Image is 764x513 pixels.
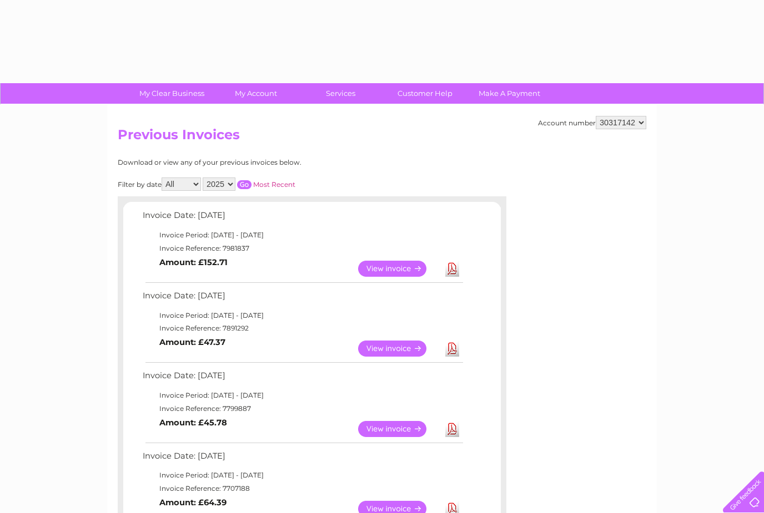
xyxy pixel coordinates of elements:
a: Download [445,421,459,437]
td: Invoice Reference: 7981837 [140,242,465,255]
td: Invoice Date: [DATE] [140,368,465,389]
td: Invoice Reference: 7707188 [140,482,465,495]
b: Amount: £152.71 [159,257,228,267]
td: Invoice Period: [DATE] - [DATE] [140,389,465,402]
td: Invoice Period: [DATE] - [DATE] [140,469,465,482]
div: Account number [538,116,646,129]
td: Invoice Reference: 7799887 [140,402,465,415]
td: Invoice Period: [DATE] - [DATE] [140,228,465,242]
a: Customer Help [379,83,471,104]
td: Invoice Reference: 7891292 [140,322,465,335]
td: Invoice Date: [DATE] [140,449,465,469]
td: Invoice Date: [DATE] [140,208,465,228]
div: Filter by date [118,177,409,191]
b: Amount: £64.39 [159,497,227,507]
b: Amount: £47.37 [159,337,225,347]
a: My Account [210,83,302,104]
a: Download [445,341,459,357]
a: Most Recent [253,180,295,189]
a: My Clear Business [126,83,218,104]
div: Download or view any of your previous invoices below. [118,159,409,166]
a: Services [295,83,386,104]
td: Invoice Date: [DATE] [140,288,465,309]
a: Make A Payment [464,83,555,104]
a: View [358,421,440,437]
a: View [358,261,440,277]
td: Invoice Period: [DATE] - [DATE] [140,309,465,322]
h2: Previous Invoices [118,127,646,148]
a: View [358,341,440,357]
a: Download [445,261,459,277]
b: Amount: £45.78 [159,418,227,428]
